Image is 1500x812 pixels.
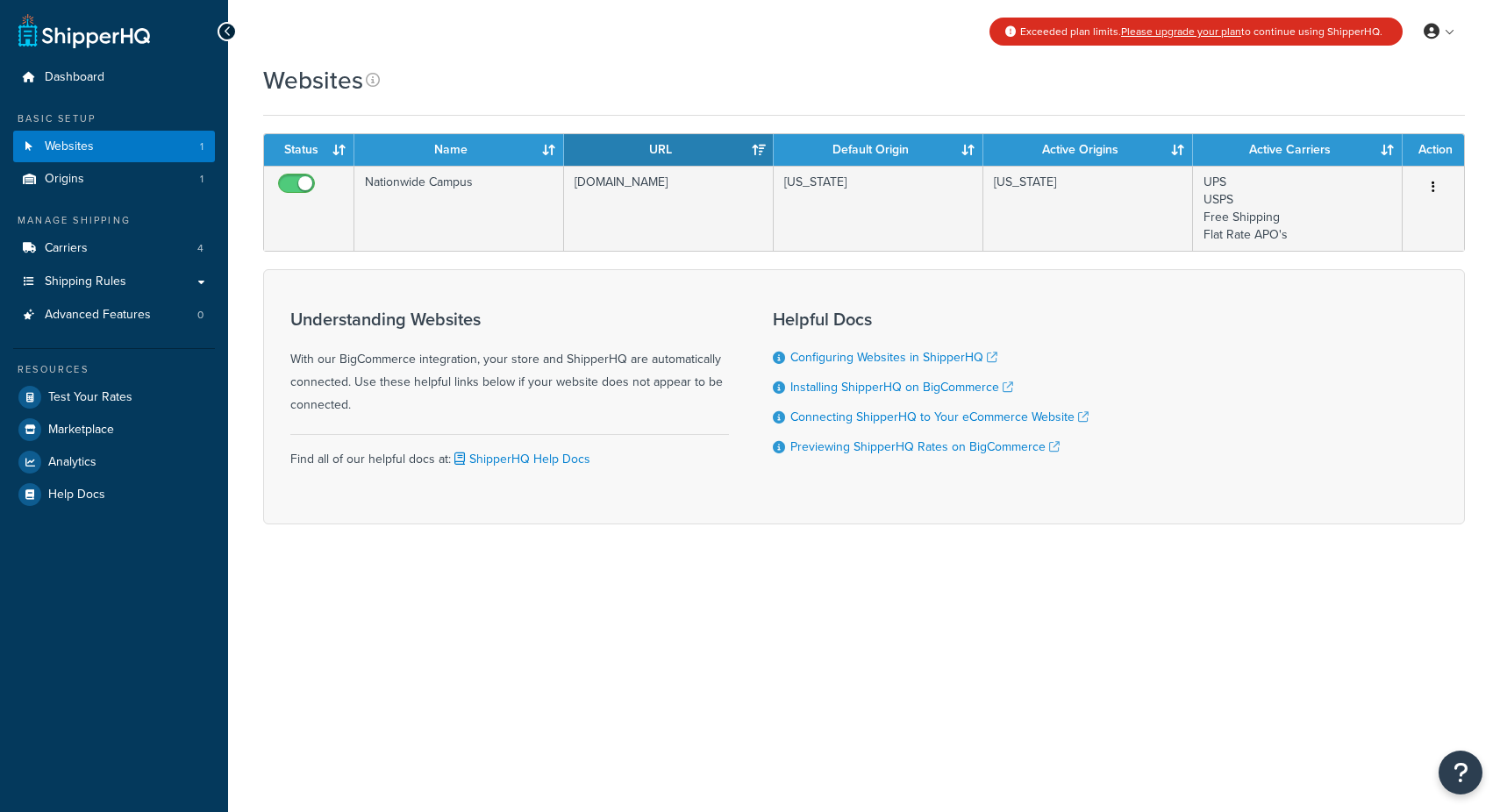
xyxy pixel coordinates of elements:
a: Previewing ShipperHQ Rates on BigCommerce [790,438,1060,456]
button: Open Resource Center [1439,751,1482,794]
a: Dashboard [13,61,215,94]
th: URL: activate to sort column ascending [564,134,774,166]
h1: Websites [263,63,363,97]
a: Marketplace [13,414,215,445]
li: Origins [13,163,215,196]
h3: Helpful Docs [773,310,1089,329]
a: Analytics [13,446,215,478]
li: Carriers [13,232,215,265]
span: Help Docs [48,488,105,502]
a: Help Docs [13,479,215,510]
span: 0 [197,308,204,323]
span: 4 [197,241,204,256]
span: Analytics [48,455,96,470]
a: Shipping Rules [13,266,215,298]
a: Please upgrade your plan [1121,24,1241,39]
a: ShipperHQ Help Docs [451,450,590,468]
li: Websites [13,131,215,163]
th: Action [1403,134,1464,166]
a: Connecting ShipperHQ to Your eCommerce Website [790,408,1089,426]
span: Shipping Rules [45,274,126,289]
div: With our BigCommerce integration, your store and ShipperHQ are automatically connected. Use these... [290,310,729,417]
td: [US_STATE] [983,166,1193,251]
span: Exceeded plan limits. to continue using ShipperHQ. [1020,24,1382,39]
a: Websites 1 [13,131,215,163]
a: Configuring Websites in ShipperHQ [790,348,997,367]
td: [DOMAIN_NAME] [564,166,774,251]
span: Marketplace [48,423,114,438]
td: Nationwide Campus [354,166,564,251]
li: Advanced Features [13,299,215,331]
span: Test Your Rates [48,390,132,405]
th: Default Origin: activate to sort column ascending [774,134,983,166]
span: Dashboard [45,70,104,85]
div: Basic Setup [13,111,215,126]
div: Find all of our helpful docs at: [290,434,729,471]
td: UPS USPS Free Shipping Flat Rate APO's [1193,166,1403,251]
div: Manage Shipping [13,213,215,228]
a: Advanced Features 0 [13,299,215,331]
span: Advanced Features [45,308,151,323]
a: Origins 1 [13,163,215,196]
span: Carriers [45,241,88,256]
h3: Understanding Websites [290,310,729,329]
a: Test Your Rates [13,381,215,413]
a: Installing ShipperHQ on BigCommerce [790,378,1013,396]
span: 1 [200,172,204,187]
span: Websites [45,139,94,154]
th: Active Origins: activate to sort column ascending [983,134,1193,166]
th: Status: activate to sort column ascending [264,134,354,166]
td: [US_STATE] [774,166,983,251]
div: Resources [13,362,215,377]
th: Name: activate to sort column ascending [354,134,564,166]
a: Carriers 4 [13,232,215,265]
th: Active Carriers: activate to sort column ascending [1193,134,1403,166]
a: ShipperHQ Home [18,13,150,48]
span: Origins [45,172,84,187]
span: 1 [200,139,204,154]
